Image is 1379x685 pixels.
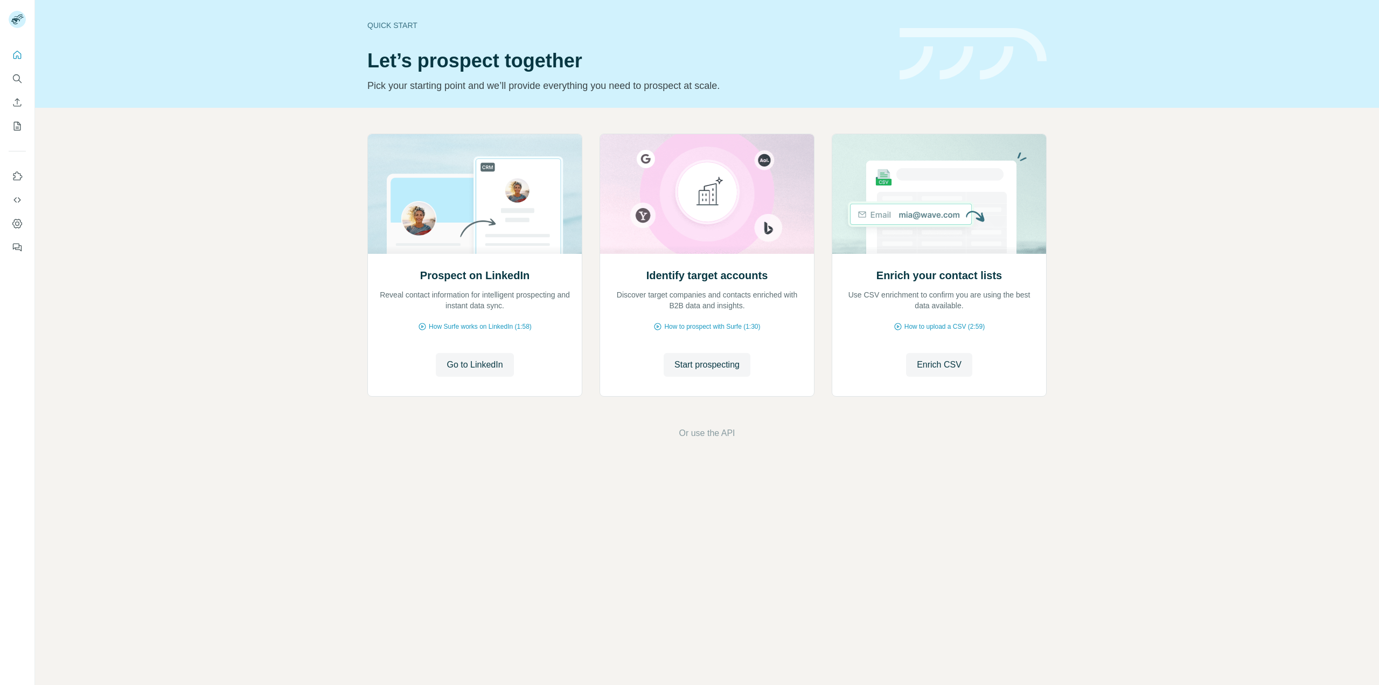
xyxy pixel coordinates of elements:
img: Prospect on LinkedIn [367,134,582,254]
button: Quick start [9,45,26,65]
img: Enrich your contact lists [832,134,1047,254]
button: Use Surfe on LinkedIn [9,167,26,186]
span: Go to LinkedIn [447,358,503,371]
span: Enrich CSV [917,358,962,371]
button: Enrich CSV [9,93,26,112]
p: Use CSV enrichment to confirm you are using the best data available. [843,289,1035,311]
button: Feedback [9,238,26,257]
p: Pick your starting point and we’ll provide everything you need to prospect at scale. [367,78,887,93]
h1: Let’s prospect together [367,50,887,72]
button: Enrich CSV [906,353,972,377]
h2: Enrich your contact lists [876,268,1002,283]
div: Quick start [367,20,887,31]
img: banner [900,28,1047,80]
p: Discover target companies and contacts enriched with B2B data and insights. [611,289,803,311]
span: Start prospecting [674,358,740,371]
button: Or use the API [679,427,735,440]
img: Identify target accounts [600,134,814,254]
button: Search [9,69,26,88]
button: Use Surfe API [9,190,26,210]
h2: Identify target accounts [646,268,768,283]
span: How to prospect with Surfe (1:30) [664,322,760,331]
span: How Surfe works on LinkedIn (1:58) [429,322,532,331]
span: How to upload a CSV (2:59) [904,322,985,331]
button: Start prospecting [664,353,750,377]
p: Reveal contact information for intelligent prospecting and instant data sync. [379,289,571,311]
button: Go to LinkedIn [436,353,513,377]
button: Dashboard [9,214,26,233]
button: My lists [9,116,26,136]
h2: Prospect on LinkedIn [420,268,530,283]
